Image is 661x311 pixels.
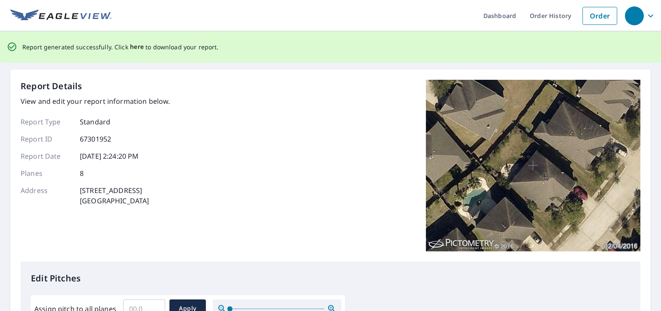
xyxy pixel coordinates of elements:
[21,134,72,144] p: Report ID
[130,42,144,52] button: here
[21,185,72,206] p: Address
[31,272,630,285] p: Edit Pitches
[80,151,139,161] p: [DATE] 2:24:20 PM
[80,168,84,178] p: 8
[80,134,111,144] p: 67301952
[21,117,72,127] p: Report Type
[10,9,112,22] img: EV Logo
[80,185,149,206] p: [STREET_ADDRESS] [GEOGRAPHIC_DATA]
[21,151,72,161] p: Report Date
[21,168,72,178] p: Planes
[80,117,110,127] p: Standard
[21,80,82,93] p: Report Details
[22,42,219,52] p: Report generated successfully. Click to download your report.
[426,80,640,251] img: Top image
[583,7,617,25] a: Order
[21,96,170,106] p: View and edit your report information below.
